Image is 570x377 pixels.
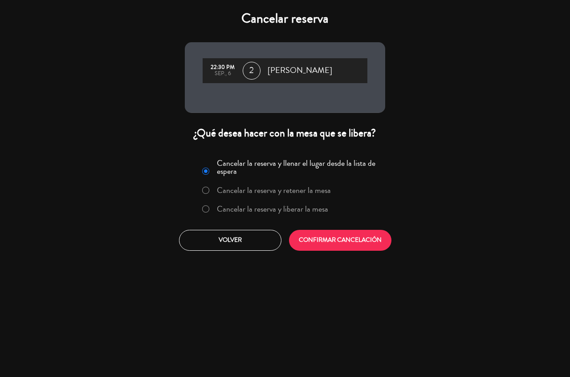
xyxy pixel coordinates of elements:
[217,186,331,194] label: Cancelar la reserva y retener la mesa
[243,62,261,80] span: 2
[179,230,281,251] button: Volver
[185,11,385,27] h4: Cancelar reserva
[207,64,238,71] div: 22:30 PM
[185,126,385,140] div: ¿Qué desea hacer con la mesa que se libera?
[207,71,238,77] div: sep., 6
[268,64,332,77] span: [PERSON_NAME]
[217,205,328,213] label: Cancelar la reserva y liberar la mesa
[217,159,380,175] label: Cancelar la reserva y llenar el lugar desde la lista de espera
[289,230,391,251] button: CONFIRMAR CANCELACIÓN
